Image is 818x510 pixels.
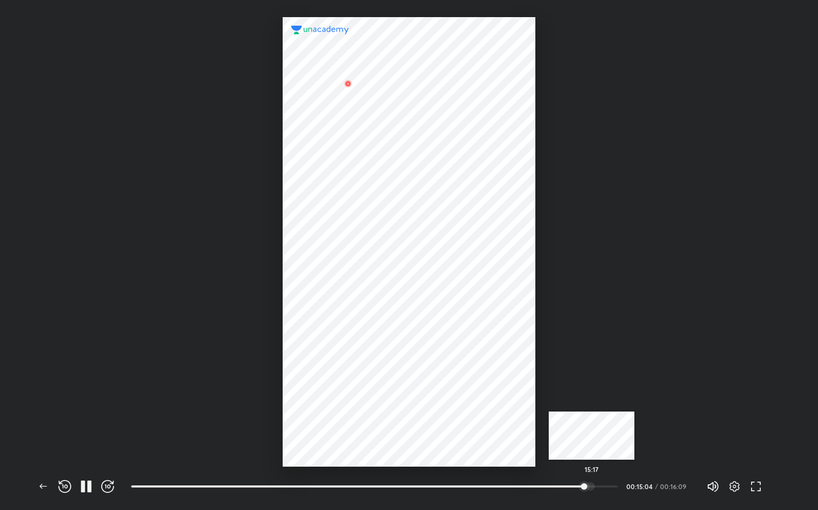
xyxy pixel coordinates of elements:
[660,483,690,490] div: 00:16:09
[626,483,653,490] div: 00:15:04
[342,77,354,90] img: wMgqJGBwKWe8AAAAABJRU5ErkJggg==
[655,483,658,490] div: /
[291,26,349,34] img: logo.2a7e12a2.svg
[585,466,599,473] h5: 15:17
